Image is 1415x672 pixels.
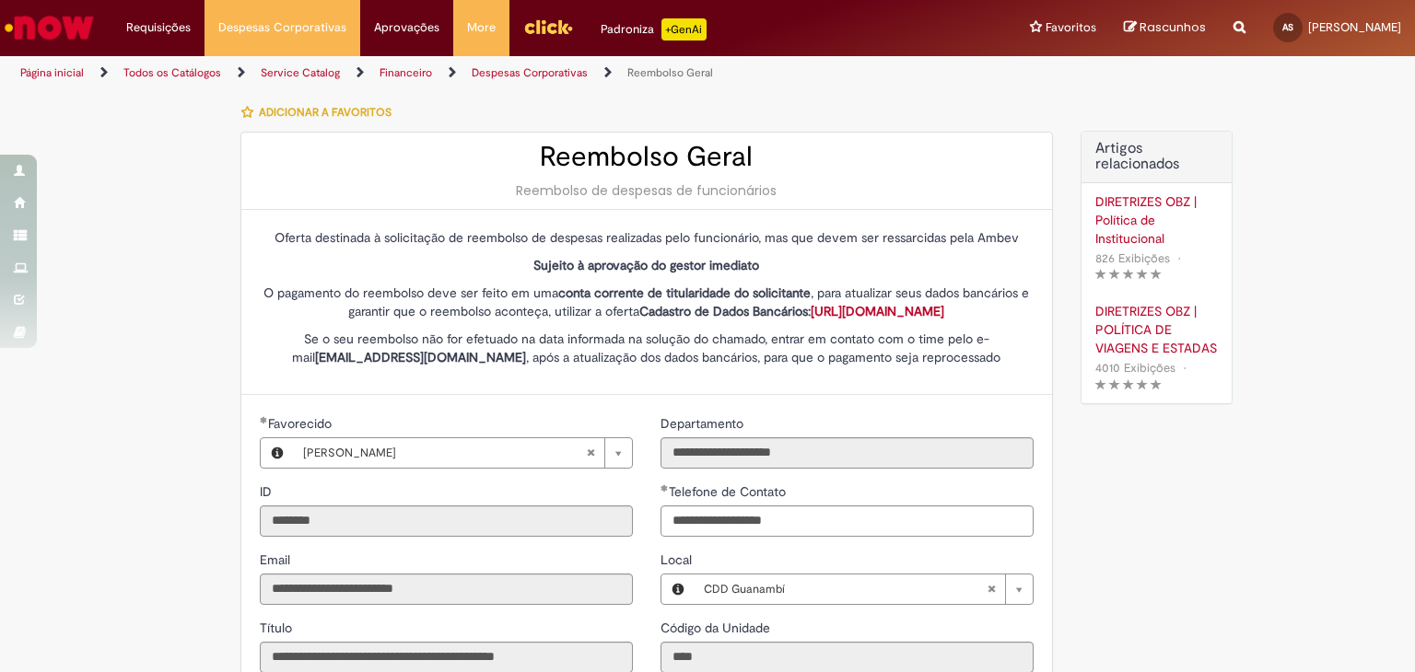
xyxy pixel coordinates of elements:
[472,65,588,80] a: Despesas Corporativas
[1179,355,1190,380] span: •
[2,9,97,46] img: ServiceNow
[601,18,707,41] div: Padroniza
[523,13,573,41] img: click_logo_yellow_360x200.png
[260,619,296,637] label: Somente leitura - Título
[1095,141,1218,173] h3: Artigos relacionados
[315,349,526,365] strong: [EMAIL_ADDRESS][DOMAIN_NAME]
[704,574,987,604] span: CDD Guanambí
[1095,192,1218,248] a: DIRETRIZES OBZ | Política de Institucional
[260,142,1034,172] h2: Reembolso Geral
[303,438,586,468] span: [PERSON_NAME]
[661,574,695,604] button: Local, Visualizar este registro CDD Guanambí
[260,574,633,605] input: Email
[260,483,275,500] span: Somente leitura - ID
[14,56,930,90] ul: Trilhas de página
[260,181,1034,200] div: Reembolso de despesas de funcionários
[661,505,1034,537] input: Telefone de Contato
[1140,18,1206,36] span: Rascunhos
[268,415,335,432] span: Necessários - Favorecido
[260,330,1034,366] p: Se o seu reembolso não for efetuado na data informada na solução do chamado, entrar em contato co...
[260,620,296,636] span: Somente leitura - Título
[695,574,1033,604] a: CDD GuanambíLimpar campo Local
[1308,19,1401,35] span: [PERSON_NAME]
[261,438,294,468] button: Favorecido, Visualizar este registro Addison Ramos De Souza
[661,620,774,636] span: Somente leitura - Código da Unidade
[661,437,1034,469] input: Departamento
[123,65,221,80] a: Todos os Catálogos
[380,65,432,80] a: Financeiro
[260,482,275,501] label: Somente leitura - ID
[260,505,633,537] input: ID
[661,414,747,433] label: Somente leitura - Departamento
[1095,250,1170,266] span: 826 Exibições
[669,483,789,500] span: Telefone de Contato
[260,550,294,569] label: Somente leitura - Email
[639,303,944,319] strong: Cadastro de Dados Bancários:
[240,93,402,132] button: Adicionar a Favoritos
[533,257,759,273] strong: Sujeito à aprovação do gestor imediato
[126,18,191,37] span: Requisições
[260,284,1034,320] p: O pagamento do reembolso deve ser feito em uma , para atualizar seus dados bancários e garantir q...
[467,18,496,37] span: More
[627,65,713,80] a: Reembolso Geral
[661,551,696,568] span: Local
[661,18,707,41] p: +GenAi
[374,18,439,37] span: Aprovações
[661,484,669,492] span: Obrigatório Preenchido
[558,284,811,301] strong: conta corrente de titularidade do solicitante
[218,18,346,37] span: Despesas Corporativas
[1046,18,1096,37] span: Favoritos
[577,438,604,468] abbr: Limpar campo Favorecido
[260,416,268,423] span: Obrigatório Preenchido
[20,65,84,80] a: Página inicial
[661,415,747,432] span: Somente leitura - Departamento
[260,551,294,568] span: Somente leitura - Email
[1124,19,1206,37] a: Rascunhos
[1174,246,1185,271] span: •
[661,619,774,637] label: Somente leitura - Código da Unidade
[260,228,1034,247] p: Oferta destinada à solicitação de reembolso de despesas realizadas pelo funcionário, mas que deve...
[1282,21,1293,33] span: AS
[1095,302,1218,357] a: DIRETRIZES OBZ | POLÍTICA DE VIAGENS E ESTADAS
[811,303,944,319] a: [URL][DOMAIN_NAME]
[261,65,340,80] a: Service Catalog
[259,105,392,120] span: Adicionar a Favoritos
[294,438,632,468] a: [PERSON_NAME]Limpar campo Favorecido
[1095,360,1175,376] span: 4010 Exibições
[977,574,1005,604] abbr: Limpar campo Local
